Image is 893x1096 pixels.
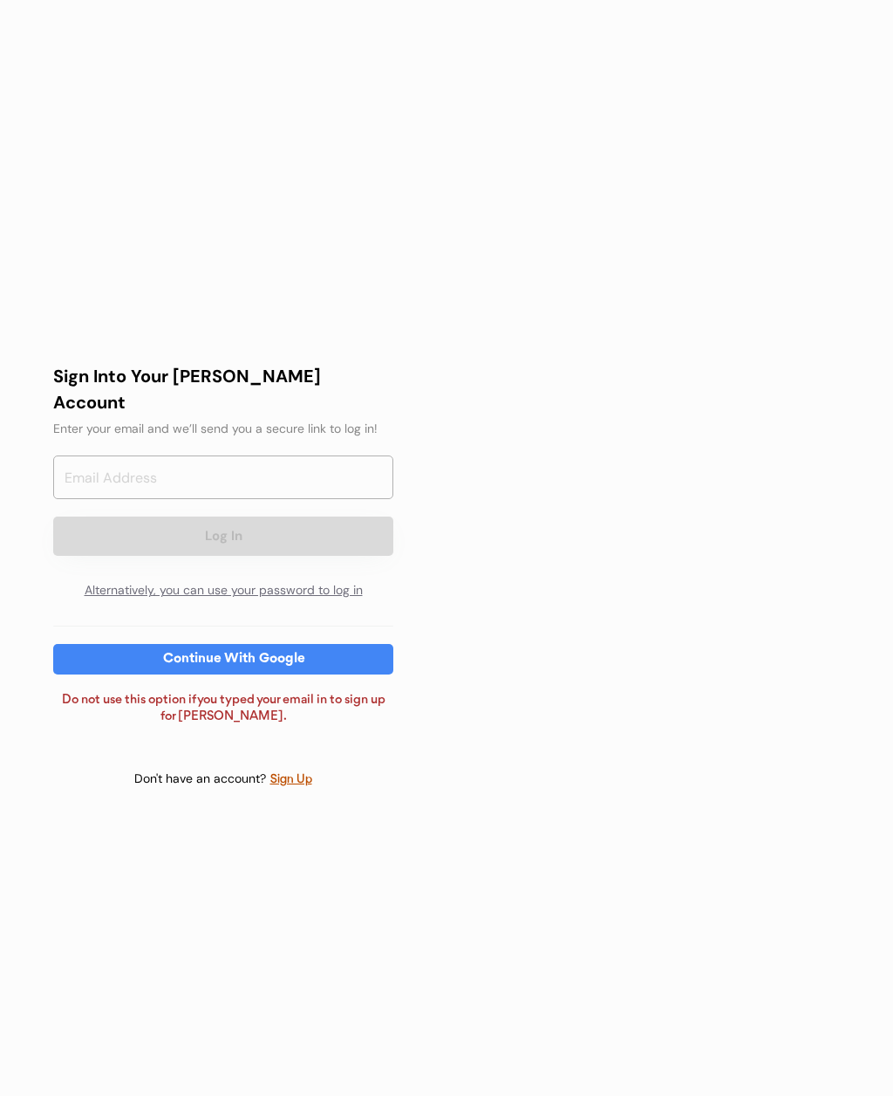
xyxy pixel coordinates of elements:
[269,770,313,790] div: Sign Up
[53,573,393,608] div: Alternatively, you can use your password to log in
[134,771,269,788] div: Don't have an account?
[53,692,393,726] div: Do not use this option if you typed your email in to sign up for [PERSON_NAME].
[53,517,393,556] button: Log In
[53,363,393,415] div: Sign Into Your [PERSON_NAME] Account
[53,420,393,438] div: Enter your email and we’ll send you a secure link to log in!
[158,653,310,666] div: Continue With Google
[53,456,393,499] input: Email Address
